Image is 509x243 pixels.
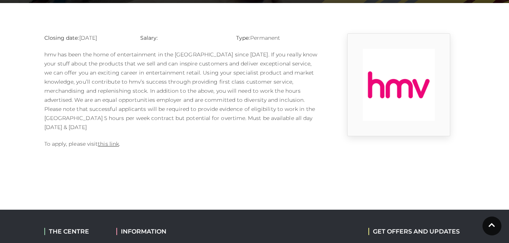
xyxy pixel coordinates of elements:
[236,34,250,41] strong: Type:
[44,33,129,42] p: [DATE]
[140,34,158,41] strong: Salary:
[368,228,460,235] h2: GET OFFERS AND UPDATES
[98,140,119,147] a: this link
[116,228,213,235] h2: INFORMATION
[44,228,105,235] h2: THE CENTRE
[44,139,321,148] p: To apply, please visit .
[236,33,321,42] p: Permanent
[363,49,435,121] img: 9_1554821655_pX3E.png
[44,50,321,132] p: hmv has been the home of entertainment in the [GEOGRAPHIC_DATA] since [DATE]. If you really know ...
[44,34,79,41] strong: Closing date:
